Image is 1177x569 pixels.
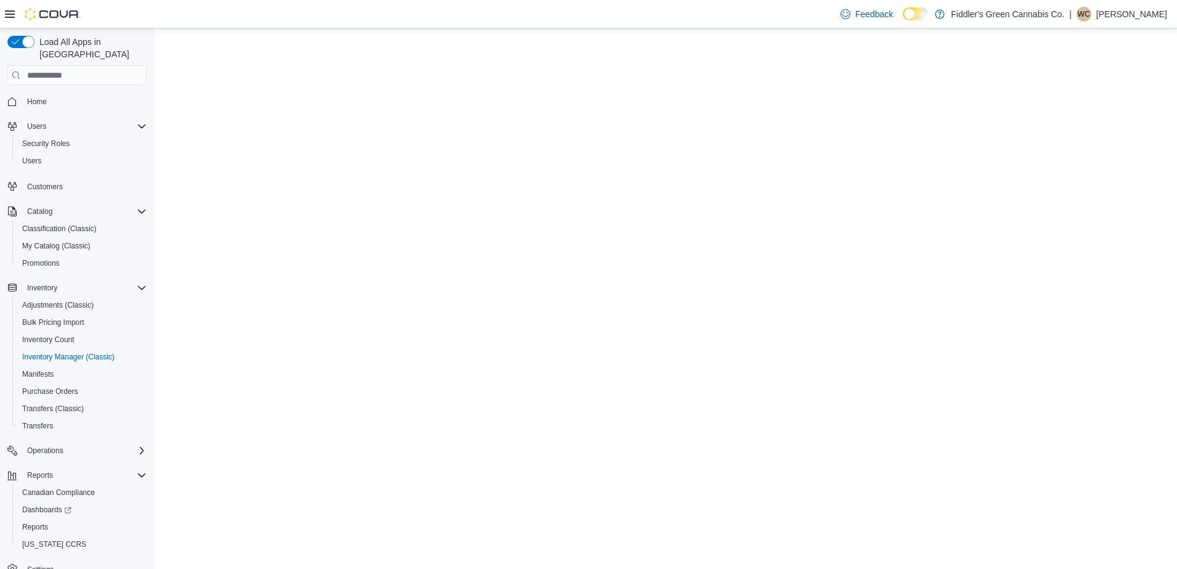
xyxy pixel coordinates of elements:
[17,502,76,517] a: Dashboards
[12,417,152,435] button: Transfers
[17,350,147,364] span: Inventory Manager (Classic)
[17,154,46,168] a: Users
[17,256,65,271] a: Promotions
[22,522,48,532] span: Reports
[27,97,47,107] span: Home
[22,505,71,515] span: Dashboards
[17,384,147,399] span: Purchase Orders
[12,237,152,255] button: My Catalog (Classic)
[12,536,152,553] button: [US_STATE] CCRS
[12,297,152,314] button: Adjustments (Classic)
[2,177,152,195] button: Customers
[22,119,147,134] span: Users
[903,20,903,21] span: Dark Mode
[22,317,84,327] span: Bulk Pricing Import
[2,467,152,484] button: Reports
[17,537,147,552] span: Washington CCRS
[27,283,57,293] span: Inventory
[22,178,147,194] span: Customers
[17,367,59,382] a: Manifests
[17,419,58,433] a: Transfers
[22,280,62,295] button: Inventory
[22,300,94,310] span: Adjustments (Classic)
[22,468,58,483] button: Reports
[903,7,929,20] input: Dark Mode
[22,204,147,219] span: Catalog
[22,404,84,414] span: Transfers (Classic)
[17,136,75,151] a: Security Roles
[27,446,63,456] span: Operations
[12,135,152,152] button: Security Roles
[22,204,57,219] button: Catalog
[22,468,147,483] span: Reports
[12,518,152,536] button: Reports
[2,279,152,297] button: Inventory
[17,384,83,399] a: Purchase Orders
[17,520,147,534] span: Reports
[17,315,89,330] a: Bulk Pricing Import
[25,8,80,20] img: Cova
[17,298,99,313] a: Adjustments (Classic)
[17,239,96,253] a: My Catalog (Classic)
[17,401,147,416] span: Transfers (Classic)
[951,7,1064,22] p: Fiddler's Green Cannabis Co.
[17,154,147,168] span: Users
[2,118,152,135] button: Users
[17,350,120,364] a: Inventory Manager (Classic)
[22,224,97,234] span: Classification (Classic)
[22,369,54,379] span: Manifests
[22,335,75,345] span: Inventory Count
[17,315,147,330] span: Bulk Pricing Import
[12,400,152,417] button: Transfers (Classic)
[17,485,100,500] a: Canadian Compliance
[22,280,147,295] span: Inventory
[22,258,60,268] span: Promotions
[35,36,147,60] span: Load All Apps in [GEOGRAPHIC_DATA]
[17,401,89,416] a: Transfers (Classic)
[12,255,152,272] button: Promotions
[22,387,78,396] span: Purchase Orders
[2,203,152,220] button: Catalog
[22,94,52,109] a: Home
[27,121,46,131] span: Users
[12,348,152,366] button: Inventory Manager (Classic)
[22,241,91,251] span: My Catalog (Classic)
[22,94,147,109] span: Home
[22,443,68,458] button: Operations
[12,366,152,383] button: Manifests
[22,139,70,149] span: Security Roles
[27,470,53,480] span: Reports
[22,179,68,194] a: Customers
[2,92,152,110] button: Home
[22,352,115,362] span: Inventory Manager (Classic)
[1077,7,1091,22] div: Winston Clarkson
[22,119,51,134] button: Users
[17,419,147,433] span: Transfers
[12,220,152,237] button: Classification (Classic)
[12,314,152,331] button: Bulk Pricing Import
[17,221,147,236] span: Classification (Classic)
[2,442,152,459] button: Operations
[17,537,91,552] a: [US_STATE] CCRS
[22,156,41,166] span: Users
[1078,7,1090,22] span: WC
[17,239,147,253] span: My Catalog (Classic)
[27,207,52,216] span: Catalog
[12,152,152,170] button: Users
[22,488,95,497] span: Canadian Compliance
[17,520,53,534] a: Reports
[17,502,147,517] span: Dashboards
[17,485,147,500] span: Canadian Compliance
[17,332,147,347] span: Inventory Count
[12,501,152,518] a: Dashboards
[22,539,86,549] span: [US_STATE] CCRS
[17,298,147,313] span: Adjustments (Classic)
[17,256,147,271] span: Promotions
[12,484,152,501] button: Canadian Compliance
[1069,7,1072,22] p: |
[12,331,152,348] button: Inventory Count
[17,136,147,151] span: Security Roles
[27,182,63,192] span: Customers
[22,443,147,458] span: Operations
[17,367,147,382] span: Manifests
